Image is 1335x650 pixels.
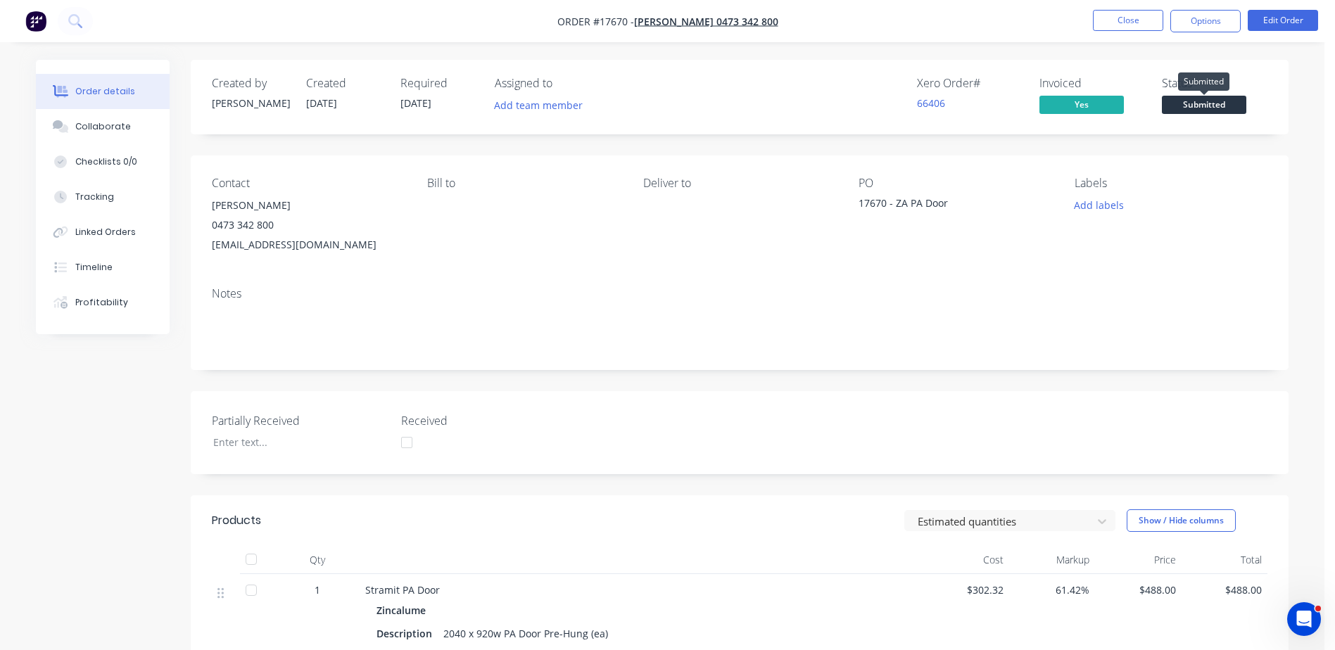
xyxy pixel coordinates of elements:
button: Close [1093,10,1163,31]
span: Stramit PA Door [365,583,440,597]
div: Required [400,77,478,90]
div: 0473 342 800 [212,215,405,235]
a: [PERSON_NAME] 0473 342 800 [634,15,778,28]
div: Contact [212,177,405,190]
div: Deliver to [643,177,836,190]
button: Add labels [1066,196,1131,215]
div: Notes [212,287,1267,300]
button: Submitted [1162,96,1246,117]
span: 61.42% [1015,582,1090,597]
button: Add team member [495,96,590,115]
button: Timeline [36,250,170,285]
div: Order details [75,85,135,98]
div: Bill to [427,177,620,190]
div: Qty [275,546,360,574]
div: Description [377,623,438,644]
div: Linked Orders [75,226,136,238]
div: Status [1162,77,1267,90]
div: Created [306,77,384,90]
div: [PERSON_NAME] [212,196,405,215]
div: Products [212,512,261,529]
a: 66406 [917,96,945,110]
div: Collaborate [75,120,131,133]
span: $302.32 [928,582,1004,597]
span: 1 [315,582,320,597]
span: $488.00 [1101,582,1176,597]
label: Partially Received [212,412,388,429]
div: 2040 x 920w PA Door Pre-Hung (ea) [438,623,614,644]
div: Assigned to [495,77,635,90]
div: Submitted [1178,72,1229,91]
button: Order details [36,74,170,109]
div: Markup [1009,546,1096,574]
div: Labels [1075,177,1267,190]
div: [PERSON_NAME]0473 342 800[EMAIL_ADDRESS][DOMAIN_NAME] [212,196,405,255]
button: Checklists 0/0 [36,144,170,179]
button: Show / Hide columns [1127,509,1236,532]
span: Submitted [1162,96,1246,113]
div: [PERSON_NAME] [212,96,289,110]
span: $488.00 [1187,582,1263,597]
button: Linked Orders [36,215,170,250]
div: PO [859,177,1051,190]
button: Edit Order [1248,10,1318,31]
div: Invoiced [1039,77,1145,90]
div: Profitability [75,296,128,309]
label: Received [401,412,577,429]
span: [DATE] [400,96,431,110]
button: Profitability [36,285,170,320]
span: [DATE] [306,96,337,110]
iframe: Intercom live chat [1287,602,1321,636]
div: Price [1095,546,1182,574]
div: Checklists 0/0 [75,155,137,168]
div: Total [1182,546,1268,574]
div: Zincalume [377,600,431,620]
span: Yes [1039,96,1124,113]
div: Timeline [75,261,113,274]
div: Tracking [75,191,114,203]
button: Options [1170,10,1241,32]
img: Factory [25,11,46,32]
button: Add team member [487,96,590,115]
div: Xero Order # [917,77,1023,90]
span: Order #17670 - [557,15,634,28]
button: Collaborate [36,109,170,144]
div: Cost [923,546,1009,574]
div: 17670 - ZA PA Door [859,196,1035,215]
div: Created by [212,77,289,90]
div: [EMAIL_ADDRESS][DOMAIN_NAME] [212,235,405,255]
button: Tracking [36,179,170,215]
